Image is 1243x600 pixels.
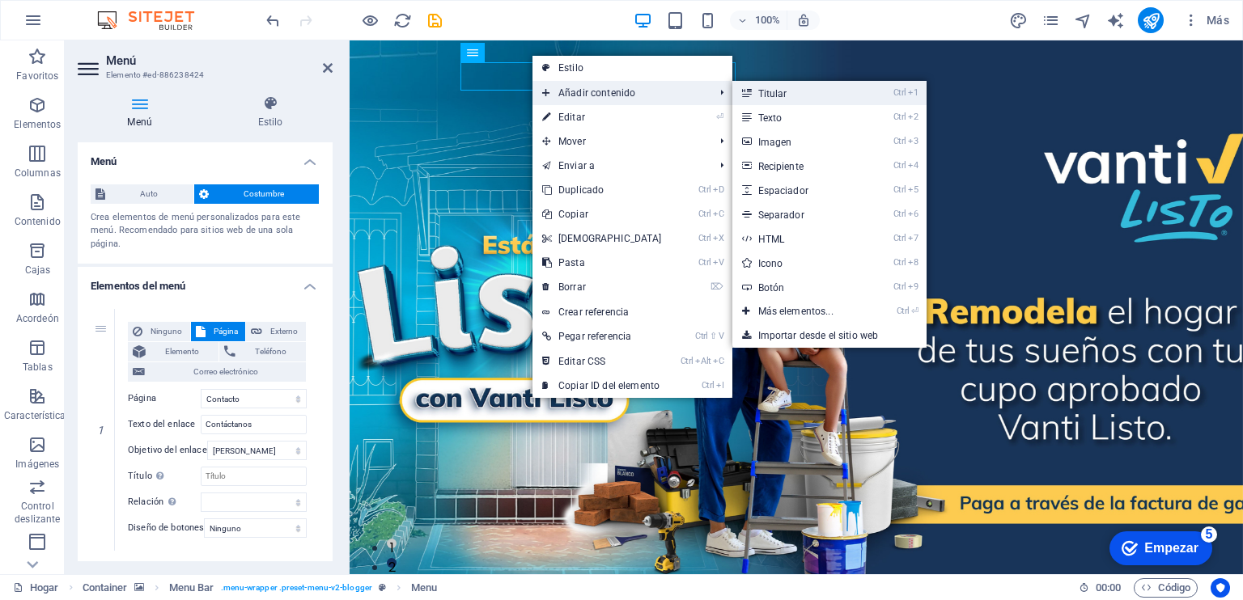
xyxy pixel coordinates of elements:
button: Ninguno [128,322,190,341]
font: Objetivo del enlace [128,445,207,455]
font: Ctrl [897,306,910,316]
i: Escritor de IA [1106,11,1125,30]
font: 2 [914,112,918,122]
a: Ctrl8Icono [732,251,866,275]
font: Ctrl [893,112,906,122]
button: Código [1134,578,1198,598]
font: Ctrl [695,331,708,341]
font: Más elementos... [758,306,834,317]
font: Costumbre [244,189,284,198]
font: 1 [914,87,918,98]
i: Páginas (Ctrl+Alt+S) [1041,11,1060,30]
a: Ctrl5Espaciador [732,178,866,202]
font: Pasta [558,257,585,268]
font: Contenido [15,216,61,227]
font: 6 [914,209,918,219]
button: Auto [91,184,193,204]
button: 2 [37,518,47,527]
font: ⏎ [911,306,918,316]
i: Recargar página [393,11,412,30]
i: Publicar [1142,11,1160,30]
button: Haga clic aquí para salir del modo de vista previa y continuar editando [360,11,380,30]
font: Crea elementos de menú personalizados para este menú. Recomendado para sitios web de una sola pág... [91,212,301,249]
a: Haga clic para cancelar la selección. Haga doble clic para abrir Páginas. [13,578,59,598]
a: Ctrl7HTML [732,226,866,251]
button: páginas [1041,11,1060,30]
button: ahorrar [425,11,444,30]
div: Empezar Quedan 5 elementos, 0 % completado [28,8,131,42]
a: Ctrl9Botón [732,275,866,299]
a: ⌦Borrar [532,275,672,299]
i: This element contains a background [134,583,144,592]
font: Duplicado [558,184,604,196]
button: Externo [246,322,306,341]
i: Diseño (Ctrl+Alt+Y) [1009,11,1028,30]
a: CtrlDDuplicado [532,178,672,202]
font: Crear referencia [558,306,629,318]
a: Ctrl2Texto [732,105,866,129]
font: Espaciador [758,185,808,196]
font: Más [1207,14,1229,27]
font: Añadir contenido [558,87,635,99]
font: Acordeón [16,313,59,324]
font: 1 [40,498,45,517]
font: Control deslizante [15,501,60,525]
font: 00:00 [1096,581,1121,594]
span: Click to select. Double-click to edit [169,578,214,598]
font: Editar [558,112,585,123]
font: Elemento [165,347,199,356]
font: Página [214,327,238,336]
font: ⏎ [716,112,723,122]
font: Ctrl [893,87,906,98]
font: Elemento #ed-886238424 [106,70,204,79]
font: Ninguno [151,327,182,336]
span: . menu-wrapper .preset-menu-v2-blogger [221,578,372,598]
i: Navegador [1074,11,1092,30]
font: Texto del enlace [128,419,195,429]
a: CtrlICopiar ID del elemento [532,374,672,398]
a: Crear referencia [532,300,732,324]
font: Estilo [558,62,583,74]
span: Click to select. Double-click to edit [83,578,128,598]
a: Ctrl⏎Más elementos... [732,299,866,323]
button: Costumbre [194,184,320,204]
font: Características [4,410,71,421]
a: Estilo [532,56,732,80]
font: Código [1158,581,1190,594]
font: Hogar [30,581,58,594]
i: Guardar (Ctrl+S) [426,11,444,30]
button: navegador [1073,11,1092,30]
font: 9 [914,281,918,292]
font: Separador [758,209,804,221]
font: 1 [97,424,104,437]
font: Página [128,393,156,404]
font: 2 [39,518,46,536]
font: Importar desde el sitio web [758,330,879,341]
font: Menú [91,155,117,167]
font: Empezar [63,18,117,32]
i: Al cambiar el tamaño, se ajusta automáticamente el nivel de zoom para adaptarse al dispositivo el... [796,13,811,27]
button: 100% [730,11,787,30]
button: diseño [1008,11,1028,30]
font: Ctrl [698,209,711,219]
h6: Tiempo de sesión [1079,578,1122,598]
font: ⌦ [711,281,723,292]
font: Titular [758,88,787,99]
font: Mover [558,136,586,147]
font: 5 [914,184,918,195]
a: ⏎Editar [532,105,672,129]
img: Logotipo del editor [93,11,214,30]
font: Ctrl [893,184,906,195]
font: Recipiente [758,161,804,172]
font: Ctrl [893,257,906,268]
font: Ctrl [698,184,711,195]
a: Ctrl1Titular [732,81,866,105]
font: Imágenes [15,458,59,470]
font: Título [128,471,152,481]
a: Ctrl6Separador [732,202,866,226]
font: 3 [914,136,918,146]
font: X [719,233,723,243]
a: Importar desde el sitio web [732,323,927,348]
font: Cajas [25,264,51,276]
font: Icono [758,258,783,269]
